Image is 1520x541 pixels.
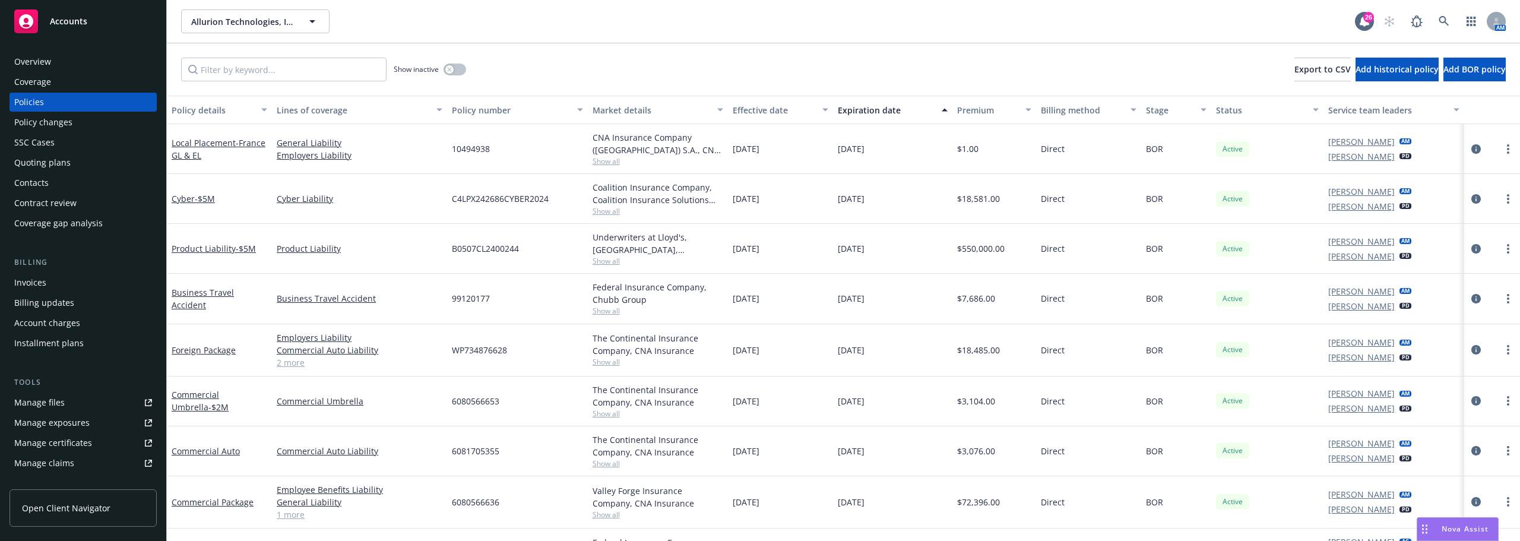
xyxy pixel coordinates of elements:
[9,153,157,172] a: Quoting plans
[957,292,995,305] span: $7,686.00
[1356,64,1439,75] span: Add historical policy
[208,401,229,413] span: - $2M
[181,10,330,33] button: Allurion Technologies, Inc.
[172,445,240,457] a: Commercial Auto
[14,474,70,493] div: Manage BORs
[277,496,442,508] a: General Liability
[452,192,549,205] span: C4LPX242686CYBER2024
[277,149,442,162] a: Employers Liability
[593,485,723,510] div: Valley Forge Insurance Company, CNA Insurance
[14,454,74,473] div: Manage claims
[838,104,935,116] div: Expiration date
[9,293,157,312] a: Billing updates
[1469,394,1483,408] a: circleInformation
[957,143,978,155] span: $1.00
[172,137,265,161] span: - France GL & EL
[1501,292,1515,306] a: more
[957,395,995,407] span: $3,104.00
[1146,104,1193,116] div: Stage
[588,96,728,124] button: Market details
[1041,292,1065,305] span: Direct
[1417,517,1499,541] button: Nova Assist
[236,243,256,254] span: - $5M
[9,133,157,152] a: SSC Cases
[9,194,157,213] a: Contract review
[838,496,864,508] span: [DATE]
[1363,12,1374,23] div: 26
[1469,142,1483,156] a: circleInformation
[172,243,256,254] a: Product Liability
[277,137,442,149] a: General Liability
[833,96,952,124] button: Expiration date
[1294,64,1351,75] span: Export to CSV
[14,214,103,233] div: Coverage gap analysis
[1146,292,1163,305] span: BOR
[9,377,157,388] div: Tools
[1501,343,1515,357] a: more
[14,393,65,412] div: Manage files
[1442,524,1489,534] span: Nova Assist
[593,206,723,216] span: Show all
[277,356,442,369] a: 2 more
[593,256,723,266] span: Show all
[14,293,74,312] div: Billing updates
[1328,285,1395,298] a: [PERSON_NAME]
[277,445,442,457] a: Commercial Auto Liability
[957,445,995,457] span: $3,076.00
[14,93,44,112] div: Policies
[14,113,72,132] div: Policy changes
[277,242,442,255] a: Product Liability
[1328,351,1395,363] a: [PERSON_NAME]
[1211,96,1323,124] button: Status
[1328,387,1395,400] a: [PERSON_NAME]
[1146,344,1163,356] span: BOR
[9,413,157,432] a: Manage exposures
[1328,250,1395,262] a: [PERSON_NAME]
[1328,200,1395,213] a: [PERSON_NAME]
[1146,192,1163,205] span: BOR
[14,314,80,333] div: Account charges
[277,192,442,205] a: Cyber Liability
[9,257,157,268] div: Billing
[172,193,215,204] a: Cyber
[9,5,157,38] a: Accounts
[172,104,254,116] div: Policy details
[1221,396,1244,406] span: Active
[172,344,236,356] a: Foreign Package
[9,273,157,292] a: Invoices
[1377,10,1401,33] a: Start snowing
[14,153,71,172] div: Quoting plans
[593,384,723,409] div: The Continental Insurance Company, CNA Insurance
[838,445,864,457] span: [DATE]
[1469,242,1483,256] a: circleInformation
[838,192,864,205] span: [DATE]
[9,454,157,473] a: Manage claims
[593,281,723,306] div: Federal Insurance Company, Chubb Group
[452,143,490,155] span: 10494938
[593,231,723,256] div: Underwriters at Lloyd's, [GEOGRAPHIC_DATA], [PERSON_NAME] of [GEOGRAPHIC_DATA], Clinical Trials I...
[1328,503,1395,515] a: [PERSON_NAME]
[733,242,759,255] span: [DATE]
[14,194,77,213] div: Contract review
[9,173,157,192] a: Contacts
[447,96,587,124] button: Policy number
[14,173,49,192] div: Contacts
[593,409,723,419] span: Show all
[1417,518,1432,540] div: Drag to move
[394,64,439,74] span: Show inactive
[1328,300,1395,312] a: [PERSON_NAME]
[1328,185,1395,198] a: [PERSON_NAME]
[1501,142,1515,156] a: more
[838,242,864,255] span: [DATE]
[1328,336,1395,349] a: [PERSON_NAME]
[191,15,294,28] span: Allurion Technologies, Inc.
[1328,488,1395,501] a: [PERSON_NAME]
[14,334,84,353] div: Installment plans
[452,292,490,305] span: 99120177
[1216,104,1306,116] div: Status
[1146,496,1163,508] span: BOR
[181,58,387,81] input: Filter by keyword...
[1501,242,1515,256] a: more
[1432,10,1456,33] a: Search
